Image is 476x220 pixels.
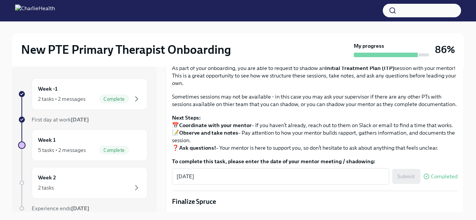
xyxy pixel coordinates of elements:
[99,147,129,153] span: Complete
[18,78,148,110] a: Week -12 tasks • 2 messagesComplete
[172,93,458,108] p: Sometimes sessions may not be available - in this case you may ask your supervisor if there are a...
[38,173,56,182] h6: Week 2
[18,129,148,161] a: Week 15 tasks • 2 messagesComplete
[71,205,89,212] strong: [DATE]
[38,95,85,103] div: 2 tasks • 2 messages
[179,122,252,129] strong: Coordinate with your mentor
[21,42,231,57] h2: New PTE Primary Therapist Onboarding
[38,184,54,191] div: 2 tasks
[176,172,385,181] textarea: [DATE]
[325,65,394,71] strong: Initial Treatment Plan (ITP)
[99,96,129,102] span: Complete
[172,114,458,152] p: 📅 – If you haven’t already, reach out to them on Slack or email to find a time that works. 📝 – Pa...
[38,85,58,93] h6: Week -1
[71,116,89,123] strong: [DATE]
[38,136,56,144] h6: Week 1
[354,42,384,50] strong: My progress
[435,43,455,56] h3: 86%
[18,116,148,123] a: First day at work[DATE]
[38,146,86,154] div: 5 tasks • 2 messages
[172,64,458,87] p: As part of your onboarding, you are able to request to shadow an session with your mentor! This i...
[172,158,458,165] label: To complete this task, please enter the date of your mentor meeting / shadowing:
[179,144,216,151] strong: Ask questions!
[431,174,458,179] span: Completed
[179,129,238,136] strong: Observe and take notes
[32,205,89,212] span: Experience ends
[32,116,89,123] span: First day at work
[172,197,458,206] p: Finalize Spruce
[18,167,148,199] a: Week 22 tasks
[172,114,201,121] strong: Next Steps:
[15,5,55,17] img: CharlieHealth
